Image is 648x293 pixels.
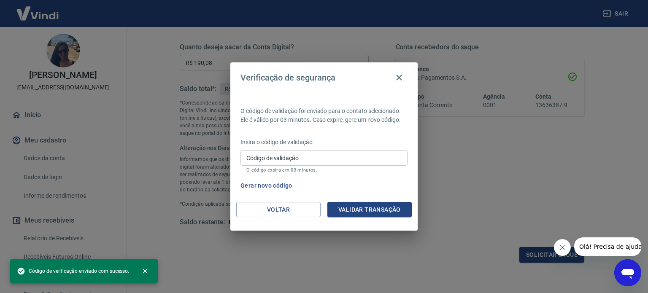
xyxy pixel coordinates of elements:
span: Código de verificação enviado com sucesso. [17,267,129,275]
iframe: Fechar mensagem [554,239,571,256]
button: Voltar [236,202,321,218]
p: O código expira em 03 minutos. [246,167,402,173]
button: close [136,262,154,280]
button: Validar transação [327,202,412,218]
p: O código de validação foi enviado para o contato selecionado. Ele é válido por 03 minutos. Caso e... [240,107,408,124]
p: Insira o código de validação [240,138,408,147]
h4: Verificação de segurança [240,73,335,83]
span: Olá! Precisa de ajuda? [5,6,71,13]
iframe: Mensagem da empresa [574,237,641,256]
button: Gerar novo código [237,178,296,194]
iframe: Botão para abrir a janela de mensagens [614,259,641,286]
